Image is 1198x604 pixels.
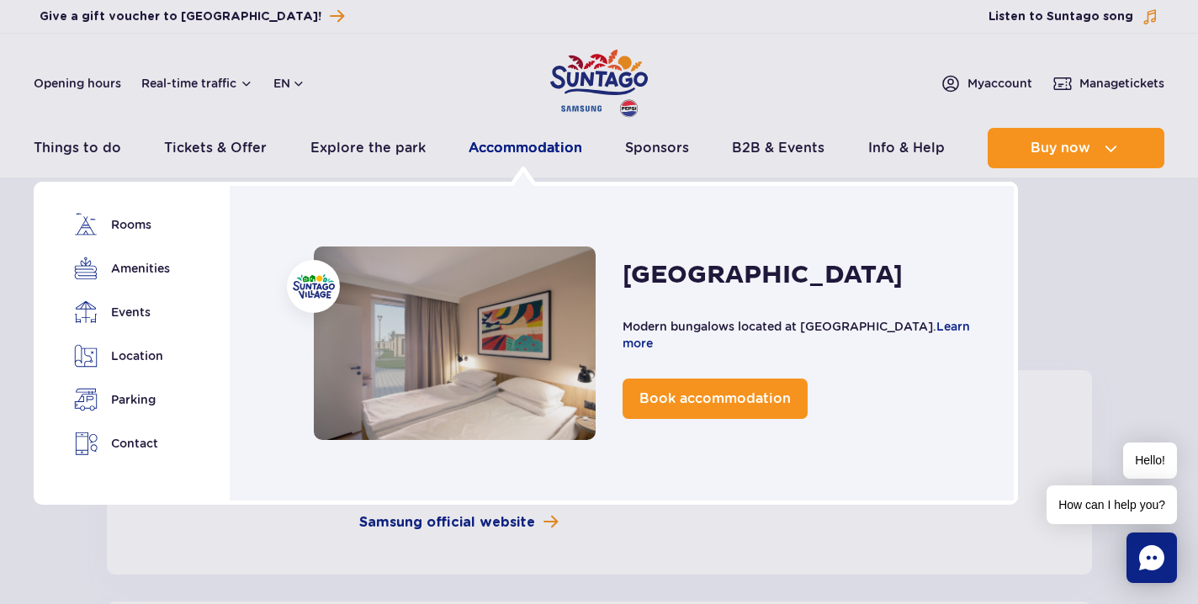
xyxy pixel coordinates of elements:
a: Explore the park [310,128,426,168]
span: Buy now [1031,140,1090,156]
a: Info & Help [868,128,945,168]
a: Amenities [74,257,168,280]
button: Real-time traffic [141,77,253,90]
a: Location [74,344,168,368]
button: en [273,75,305,92]
a: Managetickets [1052,73,1164,93]
a: Tickets & Offer [164,128,267,168]
span: How can I help you? [1047,485,1177,524]
a: Book accommodation [623,379,808,419]
h2: [GEOGRAPHIC_DATA] [623,259,903,291]
a: Contact [74,432,168,456]
a: Myaccount [941,73,1032,93]
p: Modern bungalows located at [GEOGRAPHIC_DATA]. [623,318,980,352]
a: Things to do [34,128,121,168]
a: Parking [74,388,168,411]
a: Accommodation [469,128,582,168]
span: My account [967,75,1032,92]
a: Opening hours [34,75,121,92]
a: Rooms [74,213,168,236]
a: B2B & Events [732,128,824,168]
span: Book accommodation [639,390,791,406]
div: Chat [1126,532,1177,583]
a: Events [74,300,168,324]
a: Sponsors [625,128,689,168]
a: Accommodation [314,246,596,440]
img: Suntago [293,274,335,299]
span: Manage tickets [1079,75,1164,92]
button: Buy now [988,128,1164,168]
span: Hello! [1123,442,1177,479]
